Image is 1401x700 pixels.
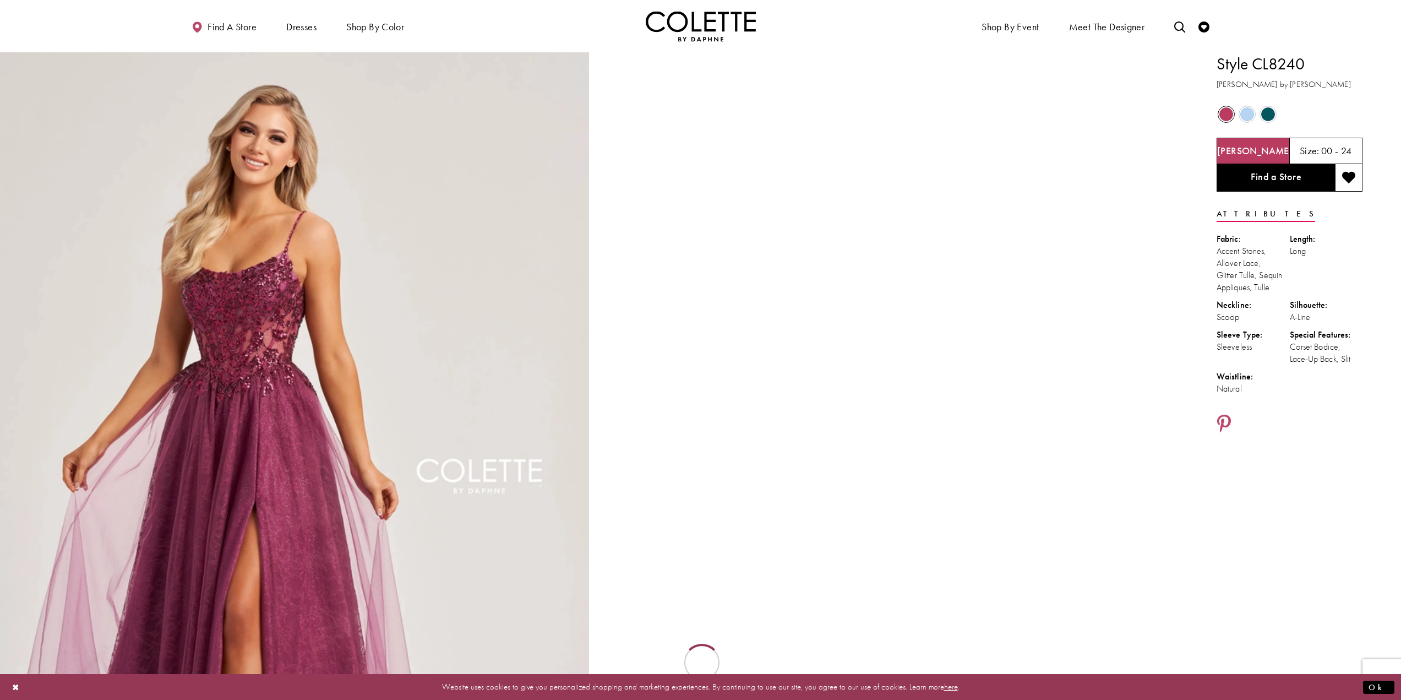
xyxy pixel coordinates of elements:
div: Corset Bodice, Lace-Up Back, Slit [1290,341,1363,365]
a: Toggle search [1171,11,1188,41]
div: Neckline: [1217,299,1290,311]
span: Size: [1300,144,1320,157]
div: Waistline: [1217,371,1290,383]
div: Length: [1290,233,1363,245]
img: Colette by Daphne [646,11,756,41]
div: Long [1290,245,1363,257]
div: Scoop [1217,311,1290,323]
div: Product color controls state depends on size chosen [1217,104,1362,125]
span: Shop By Event [979,11,1042,41]
h1: Style CL8240 [1217,52,1362,75]
a: Meet the designer [1066,11,1148,41]
span: Shop By Event [982,21,1039,32]
span: Dresses [286,21,317,32]
div: Spruce [1258,105,1278,124]
p: Website uses cookies to give you personalized shopping and marketing experiences. By continuing t... [79,680,1322,694]
div: Sleeveless [1217,341,1290,353]
div: Accent Stones, Allover Lace, Glitter Tulle, Sequin Appliques, Tulle [1217,245,1290,294]
div: A-Line [1290,311,1363,323]
a: Visit Home Page [646,11,756,41]
div: Silhouette: [1290,299,1363,311]
div: Fabric: [1217,233,1290,245]
div: Periwinkle [1238,105,1257,124]
a: Share using Pinterest - Opens in new tab [1217,414,1231,435]
span: Find a store [208,21,257,32]
span: Dresses [284,11,319,41]
h5: 00 - 24 [1321,145,1352,156]
button: Add to wishlist [1335,164,1362,192]
a: Check Wishlist [1196,11,1212,41]
div: Sleeve Type: [1217,329,1290,341]
video: Style CL8240 Colette by Daphne #1 autoplay loop mute video [595,52,1184,347]
h3: [PERSON_NAME] by [PERSON_NAME] [1217,78,1362,91]
span: Meet the designer [1069,21,1145,32]
a: here [944,681,958,692]
button: Submit Dialog [1363,680,1394,694]
span: Shop by color [346,21,404,32]
div: Berry [1217,105,1236,124]
a: Find a store [189,11,259,41]
button: Close Dialog [7,677,25,697]
a: Attributes [1217,206,1315,222]
div: Special Features: [1290,329,1363,341]
a: Find a Store [1217,164,1335,192]
div: Natural [1217,383,1290,395]
h5: Chosen color [1217,145,1293,156]
span: Shop by color [344,11,407,41]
